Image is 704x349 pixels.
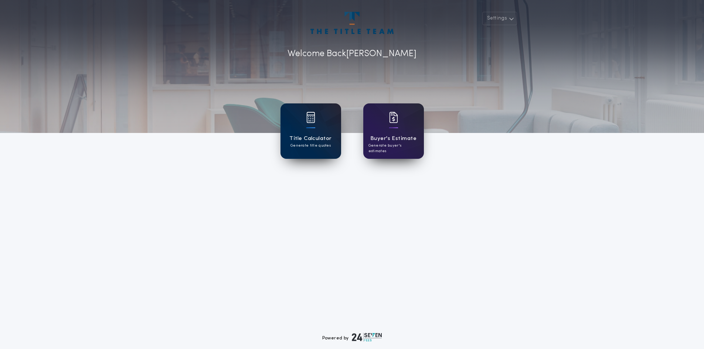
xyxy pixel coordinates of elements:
[288,47,416,61] p: Welcome Back [PERSON_NAME]
[322,333,382,342] div: Powered by
[280,103,341,159] a: card iconTitle CalculatorGenerate title quotes
[363,103,424,159] a: card iconBuyer's EstimateGenerate buyer's estimates
[289,134,331,143] h1: Title Calculator
[310,12,393,34] img: account-logo
[352,333,382,342] img: logo
[370,134,416,143] h1: Buyer's Estimate
[482,12,517,25] button: Settings
[368,143,419,154] p: Generate buyer's estimates
[290,143,331,148] p: Generate title quotes
[389,112,398,123] img: card icon
[306,112,315,123] img: card icon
